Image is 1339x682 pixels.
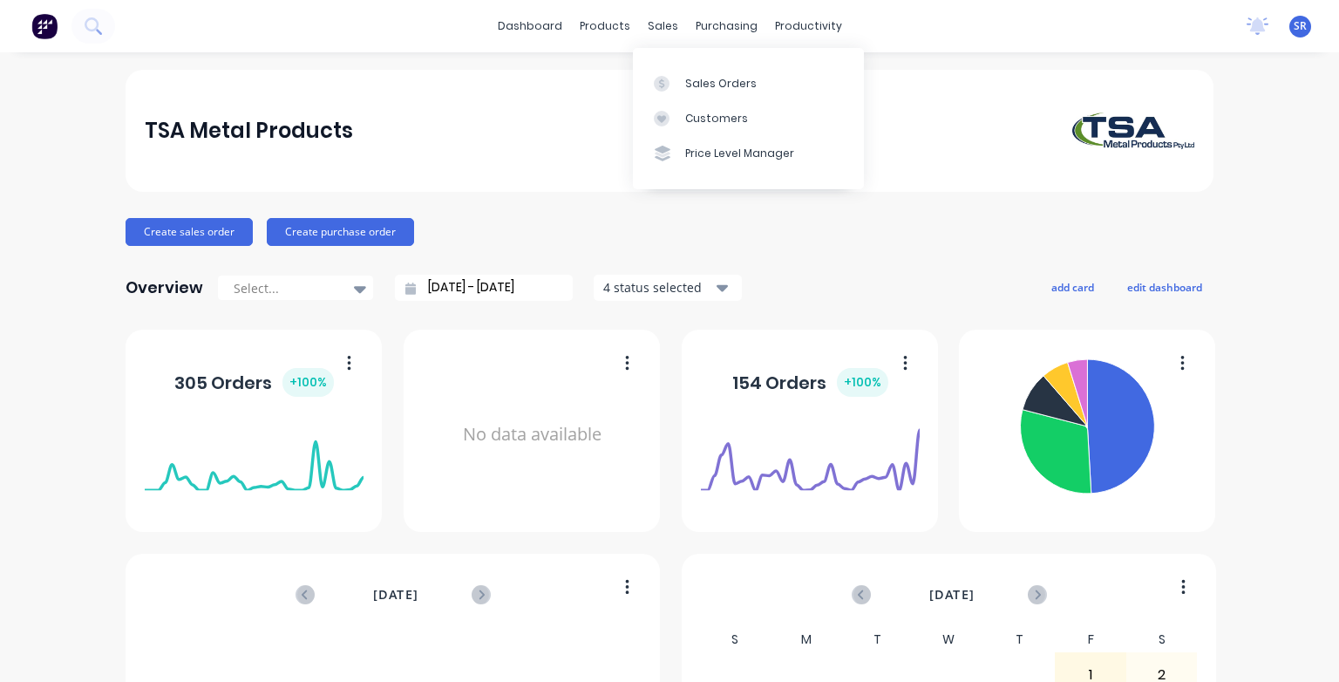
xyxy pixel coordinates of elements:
span: [DATE] [373,585,418,604]
button: Create sales order [126,218,253,246]
img: TSA Metal Products [1072,113,1194,149]
div: sales [639,13,687,39]
button: add card [1040,276,1105,298]
div: Price Level Manager [685,146,794,161]
div: TSA Metal Products [145,113,353,148]
a: dashboard [489,13,571,39]
div: productivity [766,13,851,39]
div: + 100 % [282,368,334,397]
div: 305 Orders [174,368,334,397]
div: M [771,627,842,652]
div: Sales Orders [685,76,757,92]
span: [DATE] [929,585,975,604]
img: Factory [31,13,58,39]
div: 154 Orders [732,368,888,397]
div: purchasing [687,13,766,39]
div: T [984,627,1056,652]
div: No data available [423,352,642,517]
a: Sales Orders [633,65,864,100]
a: Price Level Manager [633,136,864,171]
div: W [913,627,984,652]
button: Create purchase order [267,218,414,246]
a: Customers [633,101,864,136]
button: 4 status selected [594,275,742,301]
div: products [571,13,639,39]
div: Customers [685,111,748,126]
div: S [700,627,771,652]
div: F [1055,627,1126,652]
span: SR [1294,18,1307,34]
div: Overview [126,270,203,305]
div: S [1126,627,1198,652]
div: + 100 % [837,368,888,397]
div: T [842,627,914,652]
button: edit dashboard [1116,276,1213,298]
div: 4 status selected [603,278,713,297]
